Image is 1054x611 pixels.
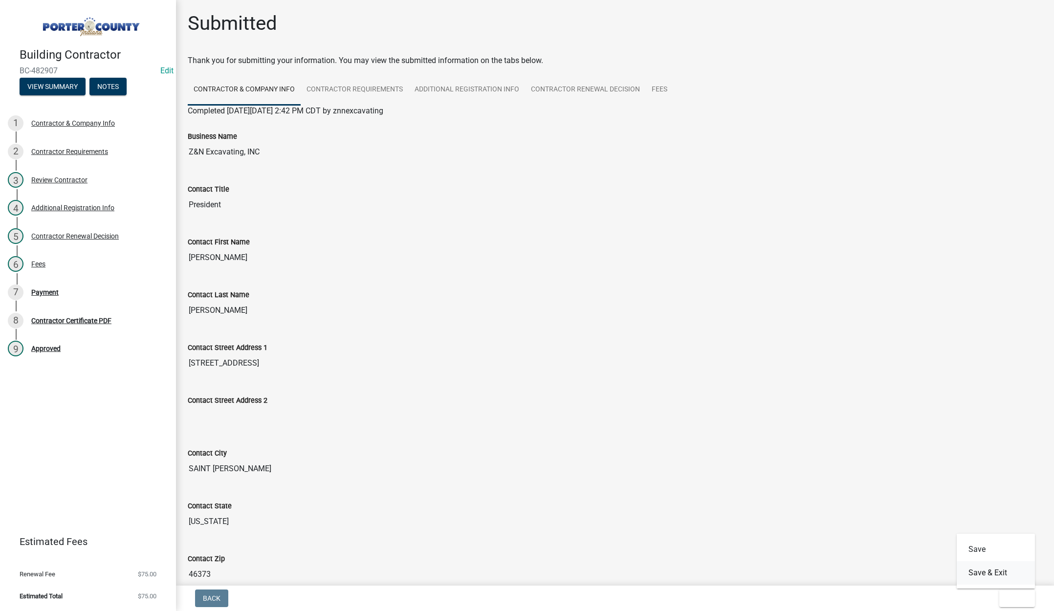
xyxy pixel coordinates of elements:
[89,78,127,95] button: Notes
[8,532,160,551] a: Estimated Fees
[188,345,267,351] label: Contact Street Address 1
[8,313,23,328] div: 8
[8,200,23,216] div: 4
[160,66,174,75] a: Edit
[8,284,23,300] div: 7
[188,292,249,299] label: Contact Last Name
[999,589,1035,607] button: Exit
[138,593,156,599] span: $75.00
[188,55,1042,66] div: Thank you for submitting your information. You may view the submitted information on the tabs below.
[20,78,86,95] button: View Summary
[188,106,383,115] span: Completed [DATE][DATE] 2:42 PM CDT by znnexcavating
[20,571,55,577] span: Renewal Fee
[8,256,23,272] div: 6
[188,556,225,563] label: Contact Zip
[301,74,409,106] a: Contractor Requirements
[525,74,646,106] a: Contractor Renewal Decision
[31,148,108,155] div: Contractor Requirements
[89,83,127,91] wm-modal-confirm: Notes
[138,571,156,577] span: $75.00
[188,133,237,140] label: Business Name
[31,289,59,296] div: Payment
[20,48,168,62] h4: Building Contractor
[31,233,119,240] div: Contractor Renewal Decision
[20,66,156,75] span: BC-482907
[160,66,174,75] wm-modal-confirm: Edit Application Number
[31,345,61,352] div: Approved
[646,74,673,106] a: Fees
[188,239,250,246] label: Contact First Name
[188,12,277,35] h1: Submitted
[409,74,525,106] a: Additional Registration Info
[188,450,227,457] label: Contact City
[188,503,232,510] label: Contact State
[20,83,86,91] wm-modal-confirm: Summary
[20,10,160,38] img: Porter County, Indiana
[1007,594,1021,602] span: Exit
[957,538,1035,561] button: Save
[31,120,115,127] div: Contractor & Company Info
[203,594,220,602] span: Back
[8,341,23,356] div: 9
[20,593,63,599] span: Estimated Total
[8,228,23,244] div: 5
[31,317,111,324] div: Contractor Certificate PDF
[31,204,114,211] div: Additional Registration Info
[31,261,45,267] div: Fees
[188,186,229,193] label: Contact Title
[8,144,23,159] div: 2
[957,534,1035,589] div: Exit
[188,397,267,404] label: Contact Street Address 2
[8,115,23,131] div: 1
[188,74,301,106] a: Contractor & Company Info
[8,172,23,188] div: 3
[31,176,88,183] div: Review Contractor
[195,589,228,607] button: Back
[957,561,1035,585] button: Save & Exit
